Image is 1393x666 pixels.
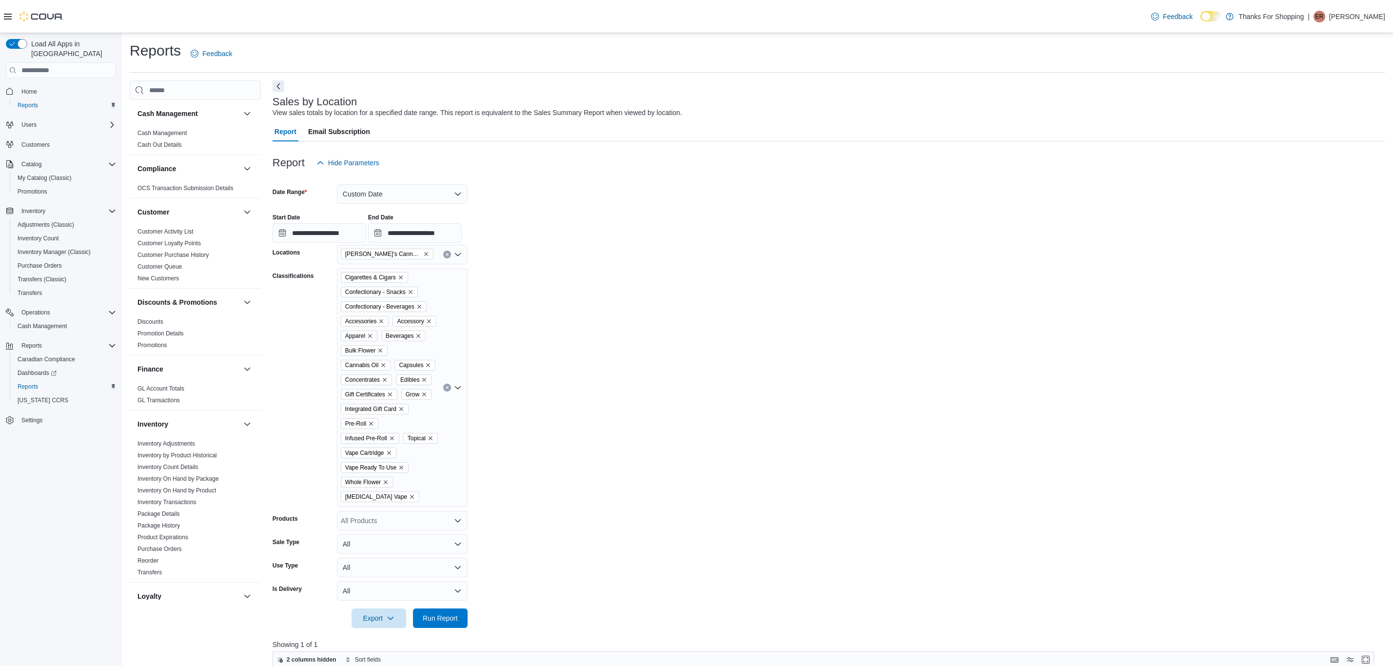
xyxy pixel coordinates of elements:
p: Showing 1 of 1 [273,640,1385,649]
button: Inventory [2,204,120,218]
button: All [337,558,468,577]
button: Home [2,84,120,98]
button: Open list of options [454,384,462,392]
a: Purchase Orders [14,260,66,272]
span: Accessories [341,316,389,327]
span: Apparel [345,331,365,341]
span: Capsules [399,360,423,370]
a: Package Details [137,510,180,517]
input: Press the down key to open a popover containing a calendar. [368,223,462,243]
button: Customers [2,137,120,152]
a: Transfers (Classic) [14,274,70,285]
span: Confectionary - Snacks [341,287,418,297]
span: Lucy's Cannabis [341,249,433,259]
a: Discounts [137,318,163,325]
span: Adjustments (Classic) [14,219,116,231]
span: Reports [21,342,42,350]
span: GL Account Totals [137,385,184,392]
span: Accessory [397,316,424,326]
button: Users [18,119,40,131]
label: Classifications [273,272,314,280]
div: Compliance [130,182,261,198]
span: Transfers [137,568,162,576]
span: Beverages [381,331,426,341]
span: Reports [14,99,116,111]
span: Customer Queue [137,263,182,271]
a: Reports [14,99,42,111]
span: Confectionary - Snacks [345,287,406,297]
span: Cash Management [137,129,187,137]
span: Inventory by Product Historical [137,451,217,459]
button: Remove Beverages from selection in this group [415,333,421,339]
label: Sale Type [273,538,299,546]
h3: Discounts & Promotions [137,297,217,307]
span: New Customers [137,274,179,282]
button: Adjustments (Classic) [10,218,120,232]
a: Promotions [14,186,51,197]
nav: Complex example [6,80,116,452]
button: Discounts & Promotions [137,297,239,307]
div: View sales totals by location for a specified date range. This report is equivalent to the Sales ... [273,108,682,118]
button: Settings [2,413,120,427]
a: Inventory Count Details [137,464,198,470]
a: New Customers [137,275,179,282]
div: Inventory [130,438,261,582]
button: Export [352,608,406,628]
h3: Cash Management [137,109,198,118]
button: 2 columns hidden [273,654,340,666]
button: Operations [18,307,54,318]
span: Accessory [392,316,436,327]
button: Custom Date [337,184,468,204]
button: Transfers (Classic) [10,273,120,286]
button: Customer [137,207,239,217]
div: Cash Management [130,127,261,155]
a: Package History [137,522,180,529]
span: Edibles [396,374,432,385]
a: Reports [14,381,42,392]
span: Report [275,122,296,141]
span: Cash Management [14,320,116,332]
span: Transfers (Classic) [18,275,66,283]
a: Product Expirations [137,534,188,541]
p: | [1308,11,1310,22]
span: Purchase Orders [18,262,62,270]
label: Use Type [273,562,298,569]
h3: Loyalty [137,591,161,601]
button: Finance [137,364,239,374]
span: Confectionary - Beverages [345,302,414,312]
span: Settings [18,414,116,426]
span: My Catalog (Classic) [14,172,116,184]
button: Run Report [413,608,468,628]
button: Remove Infused Pre-Roll from selection in this group [389,435,395,441]
button: Remove Vape Ready To Use from selection in this group [398,465,404,470]
h3: Compliance [137,164,176,174]
button: Remove Integrated Gift Card from selection in this group [398,406,404,412]
input: Press the down key to open a popover containing a calendar. [273,223,366,243]
span: Grow [406,390,420,399]
span: Home [18,85,116,97]
span: Infused Pre-Roll [345,433,387,443]
span: Inventory On Hand by Product [137,487,216,494]
button: Reports [10,98,120,112]
span: Concentrates [341,374,392,385]
button: Enter fullscreen [1360,654,1372,666]
label: Locations [273,249,300,256]
span: Canadian Compliance [18,355,75,363]
a: Purchase Orders [137,546,182,552]
span: Inventory On Hand by Package [137,475,219,483]
span: Inventory Count [18,235,59,242]
button: Transfers [10,286,120,300]
button: Cash Management [137,109,239,118]
span: Topical [408,433,426,443]
a: Inventory On Hand by Package [137,475,219,482]
span: Cash Management [18,322,67,330]
button: Customer [241,206,253,218]
a: Transfers [137,569,162,576]
a: [US_STATE] CCRS [14,394,72,406]
img: Cova [20,12,63,21]
a: Feedback [187,44,236,63]
a: Customer Queue [137,263,182,270]
span: Confectionary - Beverages [341,301,427,312]
button: Remove Accessories from selection in this group [378,318,384,324]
